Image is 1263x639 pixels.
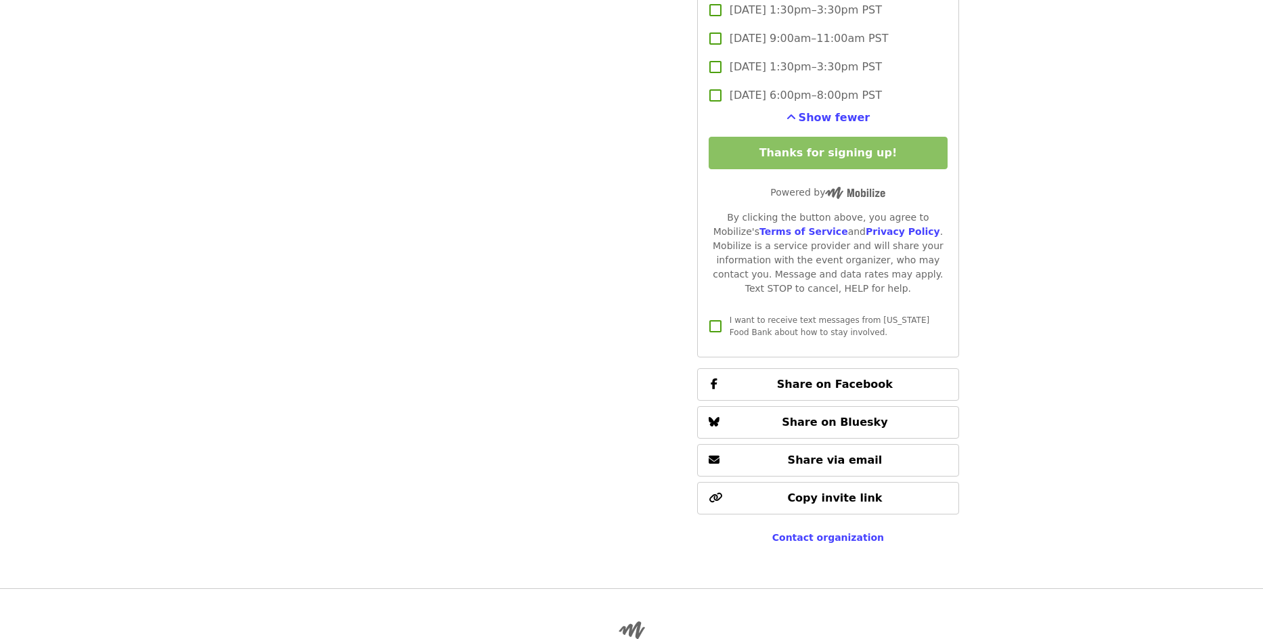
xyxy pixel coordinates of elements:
[709,211,948,296] div: By clicking the button above, you agree to Mobilize's and . Mobilize is a service provider and wi...
[759,226,848,237] a: Terms of Service
[788,454,883,466] span: Share via email
[866,226,940,237] a: Privacy Policy
[787,491,882,504] span: Copy invite link
[709,137,948,169] button: Thanks for signing up!
[697,406,959,439] button: Share on Bluesky
[772,532,884,543] a: Contact organization
[782,416,888,428] span: Share on Bluesky
[697,368,959,401] button: Share on Facebook
[730,2,882,18] span: [DATE] 1:30pm–3:30pm PST
[730,59,882,75] span: [DATE] 1:30pm–3:30pm PST
[825,187,885,199] img: Powered by Mobilize
[777,378,893,391] span: Share on Facebook
[730,315,929,337] span: I want to receive text messages from [US_STATE] Food Bank about how to stay involved.
[770,187,885,198] span: Powered by
[730,87,882,104] span: [DATE] 6:00pm–8:00pm PST
[786,110,870,126] button: See more timeslots
[697,482,959,514] button: Copy invite link
[730,30,889,47] span: [DATE] 9:00am–11:00am PST
[799,111,870,124] span: Show fewer
[697,444,959,477] button: Share via email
